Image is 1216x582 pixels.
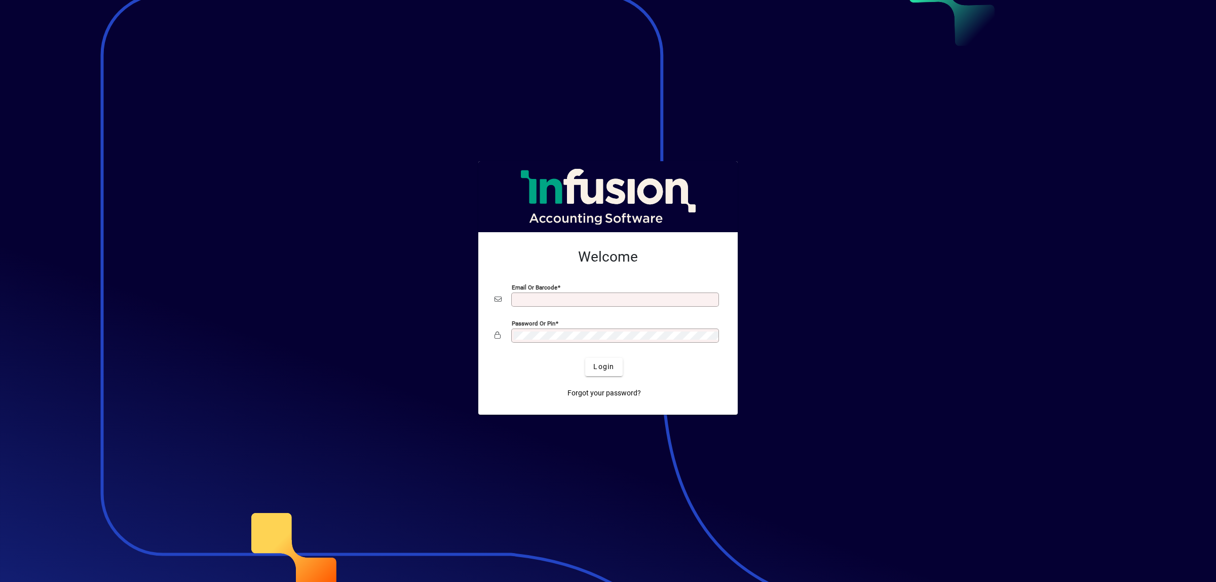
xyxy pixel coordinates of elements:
span: Login [593,361,614,372]
a: Forgot your password? [563,384,645,403]
mat-label: Password or Pin [512,319,555,326]
span: Forgot your password? [567,388,641,398]
h2: Welcome [495,248,721,266]
button: Login [585,358,622,376]
mat-label: Email or Barcode [512,283,557,290]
